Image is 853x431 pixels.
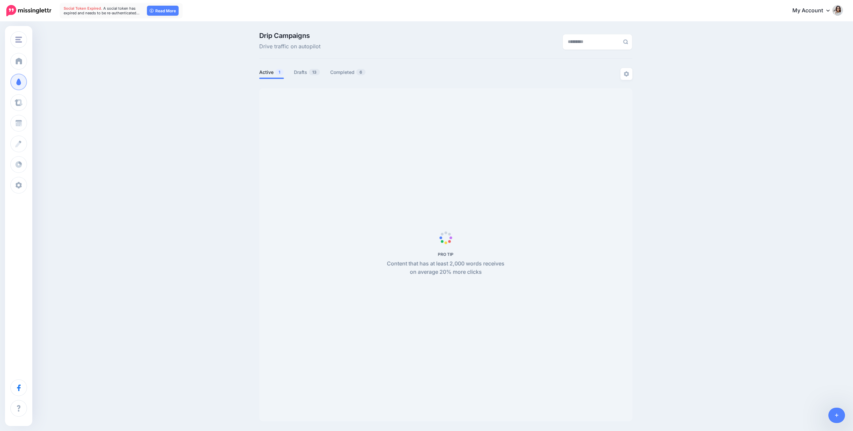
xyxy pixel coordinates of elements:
img: menu.png [15,37,22,43]
span: Social Token Expired. [64,6,102,11]
img: settings-grey.png [624,71,629,77]
span: Drive traffic on autopilot [259,42,321,51]
a: Drafts13 [294,68,320,76]
span: Drip Campaigns [259,32,321,39]
img: search-grey-6.png [623,39,628,44]
a: Active1 [259,68,284,76]
h5: PRO TIP [383,252,508,257]
img: Missinglettr [6,5,51,16]
p: Content that has at least 2,000 words receives on average 20% more clicks [383,259,508,277]
a: My Account [786,3,843,19]
span: 13 [309,69,320,75]
a: Read More [147,6,179,16]
span: 6 [356,69,366,75]
span: 1 [275,69,284,75]
span: A social token has expired and needs to be re-authenticated… [64,6,140,15]
a: Completed6 [330,68,366,76]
